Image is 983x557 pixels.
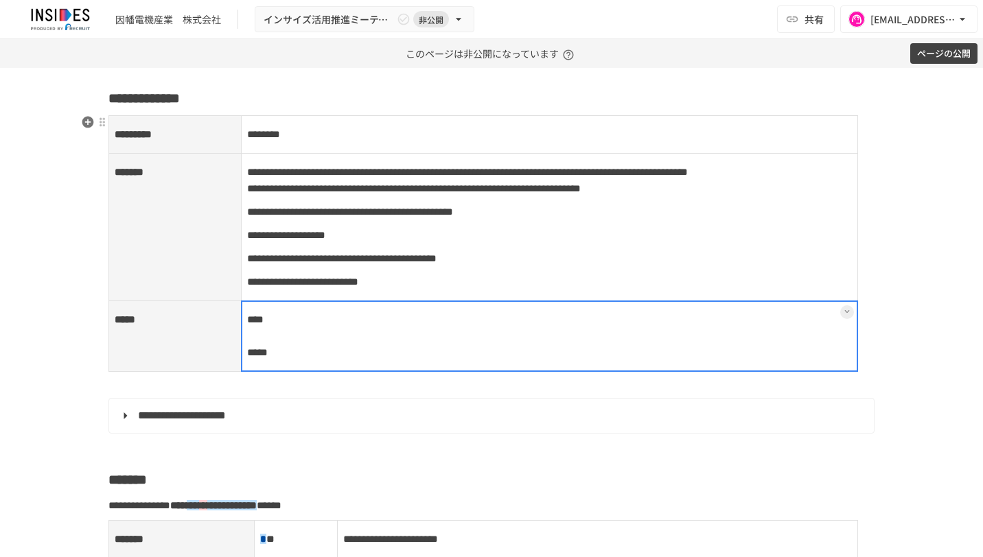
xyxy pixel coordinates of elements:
[777,5,835,33] button: 共有
[870,11,956,28] div: [EMAIL_ADDRESS][DOMAIN_NAME]
[805,12,824,27] span: 共有
[115,12,221,27] div: 因幡電機産業 株式会社
[840,5,978,33] button: [EMAIL_ADDRESS][DOMAIN_NAME]
[264,11,394,28] span: インサイズ活用推進ミーティング ～2回目～
[406,39,578,68] p: このページは非公開になっています
[910,43,978,64] button: ページの公開
[255,6,474,33] button: インサイズ活用推進ミーティング ～2回目～非公開
[413,12,449,27] span: 非公開
[16,8,104,30] img: JmGSPSkPjKwBq77AtHmwC7bJguQHJlCRQfAXtnx4WuV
